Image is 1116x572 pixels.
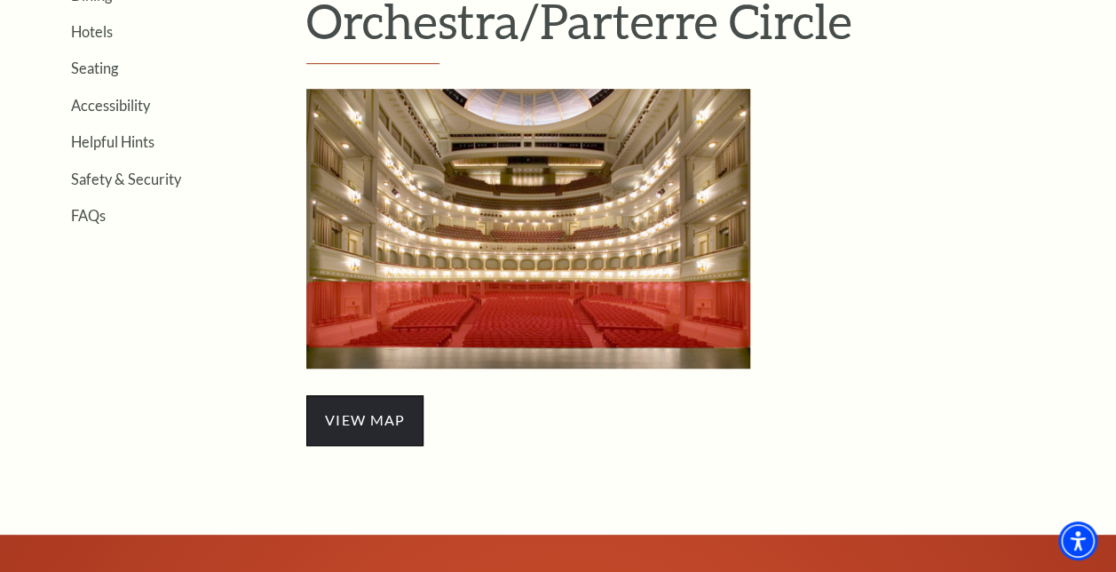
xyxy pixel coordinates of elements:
[71,60,118,76] a: Seating
[1058,521,1097,560] div: Accessibility Menu
[306,217,750,237] a: Orchestra/Parterre Circle Seating Map - open in a new tab
[71,133,154,150] a: Helpful Hints
[306,395,423,445] span: view map
[71,207,106,224] a: FAQs
[306,409,423,429] a: view map - open in a new tab
[71,97,150,114] a: Accessibility
[71,171,181,187] a: Safety & Security
[71,23,113,40] a: Hotels
[306,89,750,369] img: Orchestra/Parterre Circle Seating Map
